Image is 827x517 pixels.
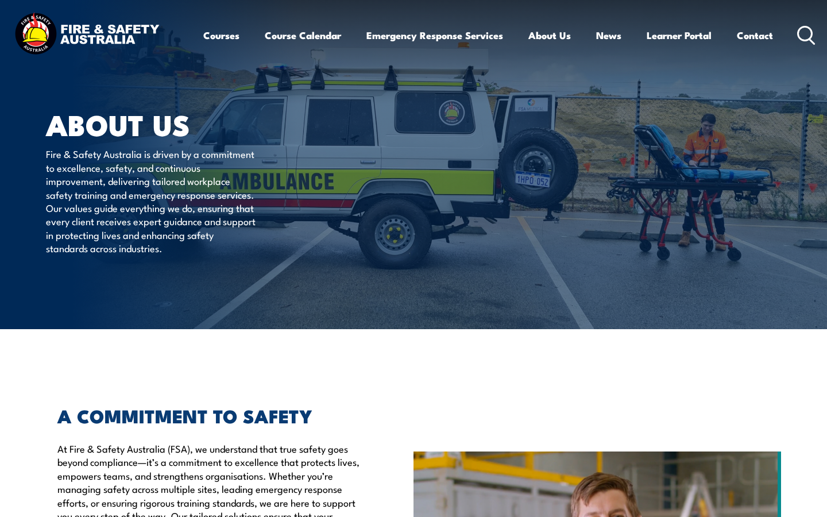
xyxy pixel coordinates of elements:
[46,111,330,136] h1: About Us
[46,147,256,254] p: Fire & Safety Australia is driven by a commitment to excellence, safety, and continuous improveme...
[366,20,503,51] a: Emergency Response Services
[528,20,571,51] a: About Us
[265,20,341,51] a: Course Calendar
[737,20,773,51] a: Contact
[596,20,621,51] a: News
[647,20,712,51] a: Learner Portal
[203,20,239,51] a: Courses
[57,407,361,423] h2: A COMMITMENT TO SAFETY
